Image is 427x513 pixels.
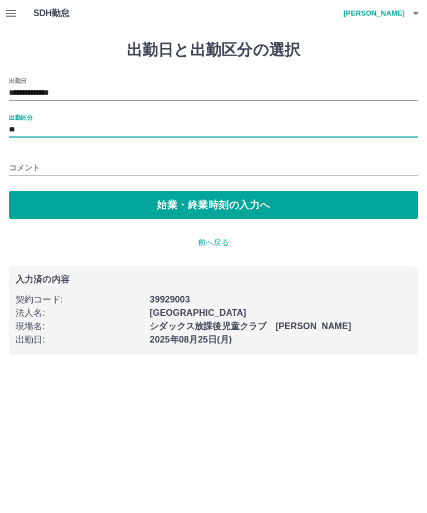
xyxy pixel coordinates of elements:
h1: 出勤日と出勤区分の選択 [9,41,418,60]
b: シダックス放課後児童クラブ [PERSON_NAME] [150,321,351,331]
b: [GEOGRAPHIC_DATA] [150,308,246,317]
b: 39929003 [150,295,190,304]
p: 入力済の内容 [16,275,411,284]
p: 法人名 : [16,306,143,320]
p: 契約コード : [16,293,143,306]
p: 現場名 : [16,320,143,333]
p: 出勤日 : [16,333,143,346]
p: 前へ戻る [9,237,418,248]
label: 出勤日 [9,76,27,85]
button: 始業・終業時刻の入力へ [9,191,418,219]
label: 出勤区分 [9,113,32,121]
b: 2025年08月25日(月) [150,335,232,344]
